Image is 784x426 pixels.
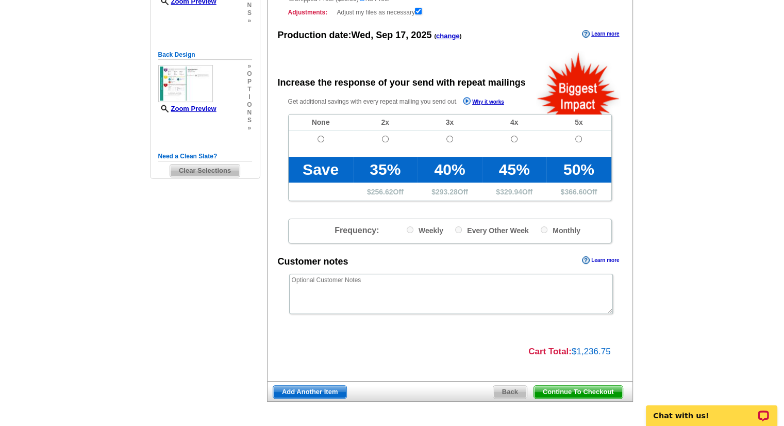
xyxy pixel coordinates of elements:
[418,157,482,183] td: 40%
[376,30,393,40] span: Sep
[546,157,611,183] td: 50%
[288,8,334,17] strong: Adjustments:
[482,183,546,201] td: $ Off
[170,165,240,177] span: Clear Selections
[247,9,252,17] span: s
[158,65,213,102] img: small-thumb.jpg
[534,386,623,398] span: Continue To Checkout
[582,256,619,265] a: Learn more
[353,157,418,183] td: 35%
[528,347,572,356] strong: Cart Total:
[546,183,611,201] td: $ Off
[247,62,252,70] span: »
[158,50,252,60] h5: Back Design
[546,114,611,130] td: 5x
[247,109,252,117] span: n
[434,33,461,39] span: ( )
[247,78,252,86] span: p
[541,226,547,233] input: Monthly
[418,114,482,130] td: 3x
[278,76,526,90] div: Increase the response of your send with repeat mailings
[463,97,504,108] a: Why it works
[418,183,482,201] td: $ Off
[288,96,526,108] p: Get additional savings with every repeat mailing you send out.
[564,188,587,196] span: 366.60
[482,157,546,183] td: 45%
[436,188,458,196] span: 293.28
[273,385,347,399] a: Add Another Item
[158,105,216,112] a: Zoom Preview
[335,226,379,235] span: Frequency:
[158,152,252,161] h5: Need a Clean Slate?
[455,224,529,235] label: Every Other Week
[247,17,252,25] span: »
[482,114,546,130] td: 4x
[455,226,462,233] input: Every Other Week
[500,188,522,196] span: 329.94
[247,124,252,132] span: »
[289,157,353,183] td: Save
[247,93,252,101] span: i
[247,101,252,109] span: o
[247,70,252,78] span: o
[278,255,348,269] div: Customer notes
[395,30,408,40] span: 17,
[353,114,418,130] td: 2x
[407,226,413,233] input: Weekly
[247,86,252,93] span: t
[411,30,431,40] span: 2025
[582,30,619,38] a: Learn more
[493,385,527,399] a: Back
[572,347,611,356] span: $1,236.75
[289,114,353,130] td: None
[288,6,612,17] div: Adjust my files as necessary
[247,2,252,9] span: n
[353,183,418,201] td: $ Off
[541,224,580,235] label: Monthly
[536,51,621,114] img: biggestImpact.png
[247,117,252,124] span: s
[352,30,374,40] span: Wed,
[436,32,460,40] a: change
[407,224,443,235] label: Weekly
[371,188,393,196] span: 256.62
[278,29,462,42] div: Production date:
[639,394,784,426] iframe: LiveChat chat widget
